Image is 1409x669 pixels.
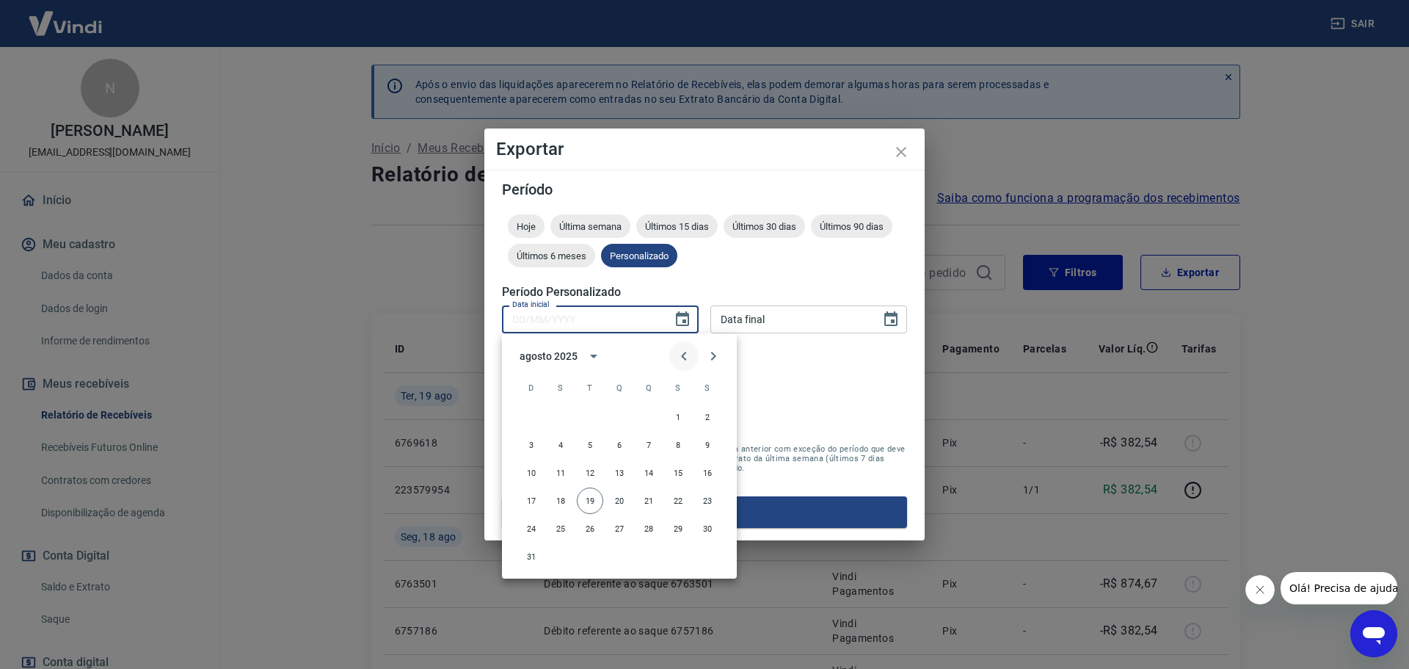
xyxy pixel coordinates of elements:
h4: Exportar [496,140,913,158]
button: close [884,134,919,170]
span: terça-feira [577,373,603,402]
button: 25 [547,516,574,542]
span: Últimos 90 dias [811,221,892,232]
div: agosto 2025 [520,349,577,364]
h5: Período Personalizado [502,285,907,300]
span: quarta-feira [606,373,633,402]
div: Últimos 90 dias [811,214,892,238]
div: Últimos 30 dias [724,214,805,238]
button: 29 [665,516,691,542]
button: 28 [636,516,662,542]
div: Últimos 15 dias [636,214,718,238]
button: 6 [606,432,633,458]
iframe: Botão para abrir a janela de mensagens [1350,610,1397,657]
button: 16 [694,460,721,486]
button: 11 [547,460,574,486]
button: 27 [606,516,633,542]
span: Hoje [508,221,545,232]
button: 9 [694,432,721,458]
button: 10 [518,460,545,486]
button: 23 [694,488,721,514]
iframe: Mensagem da empresa [1281,572,1397,604]
span: Personalizado [601,250,677,261]
button: 7 [636,432,662,458]
div: Últimos 6 meses [508,244,595,267]
button: Previous month [669,341,699,371]
button: 31 [518,543,545,570]
input: DD/MM/YYYY [502,305,662,333]
div: Hoje [508,214,545,238]
button: 18 [547,488,574,514]
button: Choose date [668,305,697,334]
div: Personalizado [601,244,677,267]
span: quinta-feira [636,373,662,402]
span: Últimos 30 dias [724,221,805,232]
button: 24 [518,516,545,542]
span: sábado [694,373,721,402]
button: 12 [577,460,603,486]
button: 2 [694,404,721,430]
button: 15 [665,460,691,486]
iframe: Fechar mensagem [1245,575,1275,604]
button: calendar view is open, switch to year view [581,344,606,369]
button: 30 [694,516,721,542]
button: 14 [636,460,662,486]
button: Choose date [876,305,906,334]
span: Olá! Precisa de ajuda? [9,10,123,22]
button: 17 [518,488,545,514]
button: 19 [577,488,603,514]
span: Últimos 6 meses [508,250,595,261]
button: Next month [699,341,728,371]
span: Últimos 15 dias [636,221,718,232]
span: Última semana [550,221,630,232]
button: 26 [577,516,603,542]
button: 20 [606,488,633,514]
button: 22 [665,488,691,514]
input: DD/MM/YYYY [710,305,870,333]
button: 5 [577,432,603,458]
button: 4 [547,432,574,458]
h5: Período [502,182,907,197]
span: segunda-feira [547,373,574,402]
label: Data inicial [512,299,550,310]
button: 3 [518,432,545,458]
button: 8 [665,432,691,458]
span: sexta-feira [665,373,691,402]
button: 13 [606,460,633,486]
button: 21 [636,488,662,514]
button: 1 [665,404,691,430]
span: domingo [518,373,545,402]
div: Última semana [550,214,630,238]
